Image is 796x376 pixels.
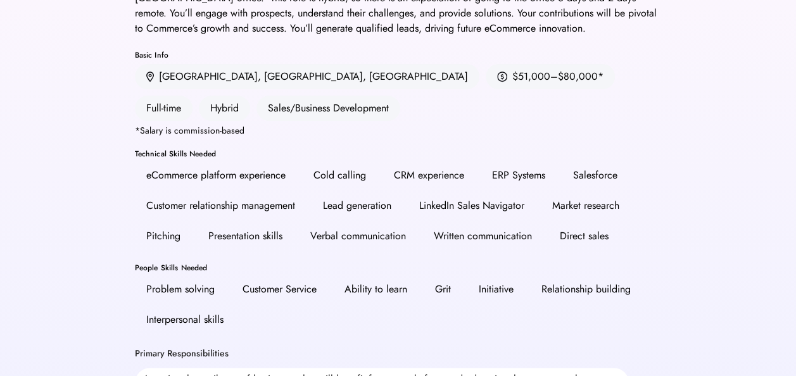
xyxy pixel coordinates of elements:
div: Grit [435,282,451,297]
div: $51,000–$80,000 [512,69,598,84]
div: [GEOGRAPHIC_DATA], [GEOGRAPHIC_DATA], [GEOGRAPHIC_DATA] [159,69,468,84]
div: Lead generation [323,198,391,213]
div: Interpersonal skills [146,312,224,327]
img: money.svg [497,71,507,82]
div: Technical Skills Needed [135,150,662,158]
div: Verbal communication [310,229,406,244]
div: People Skills Needed [135,264,662,272]
div: ERP Systems [492,168,545,183]
div: Cold calling [313,168,366,183]
div: Customer relationship management [146,198,295,213]
div: Written communication [434,229,532,244]
div: Direct sales [560,229,609,244]
div: Presentation skills [208,229,282,244]
div: Problem solving [146,282,215,297]
div: CRM experience [394,168,464,183]
div: Basic Info [135,51,662,59]
div: Initiative [479,282,514,297]
img: location.svg [146,72,154,82]
div: Market research [552,198,619,213]
div: Hybrid [199,96,250,121]
div: Full-time [135,96,193,121]
div: LinkedIn Sales Navigator [419,198,524,213]
div: Relationship building [541,282,631,297]
div: Sales/Business Development [256,96,400,121]
div: Salesforce [573,168,617,183]
div: eCommerce platform experience [146,168,286,183]
div: Primary Responsibilities [135,348,229,360]
div: Customer Service [243,282,317,297]
div: Pitching [146,229,180,244]
div: Ability to learn [344,282,407,297]
div: *Salary is commission-based [135,126,244,135]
